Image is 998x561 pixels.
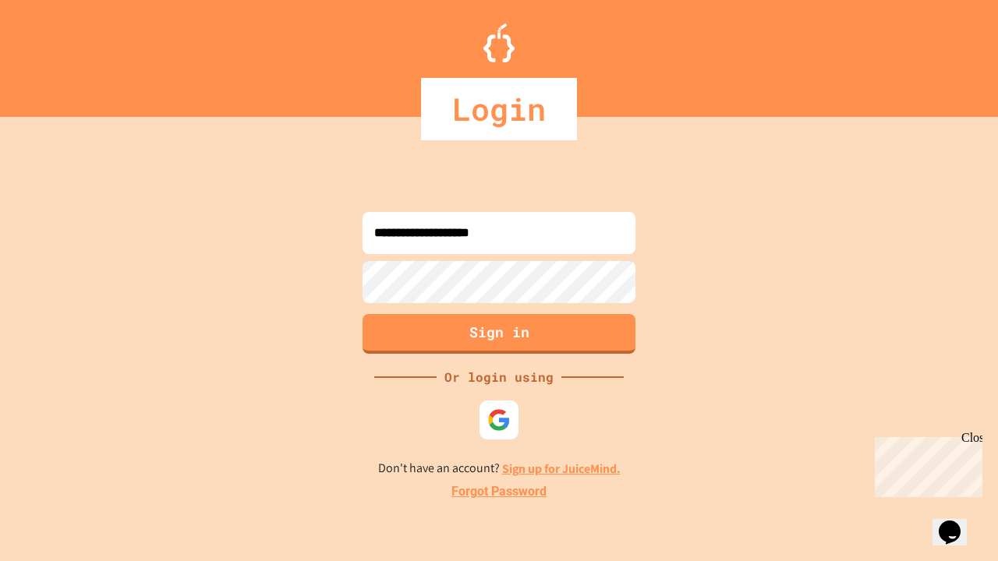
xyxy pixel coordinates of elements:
a: Sign up for JuiceMind. [502,460,621,477]
div: Chat with us now!Close [6,6,108,99]
img: google-icon.svg [487,408,511,432]
iframe: chat widget [933,499,982,545]
button: Sign in [363,314,635,354]
div: Login [421,78,577,140]
div: Or login using [437,368,561,386]
p: Don't have an account? [378,459,621,478]
img: Logo.svg [483,23,515,62]
a: Forgot Password [451,482,547,501]
iframe: chat widget [869,431,982,497]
